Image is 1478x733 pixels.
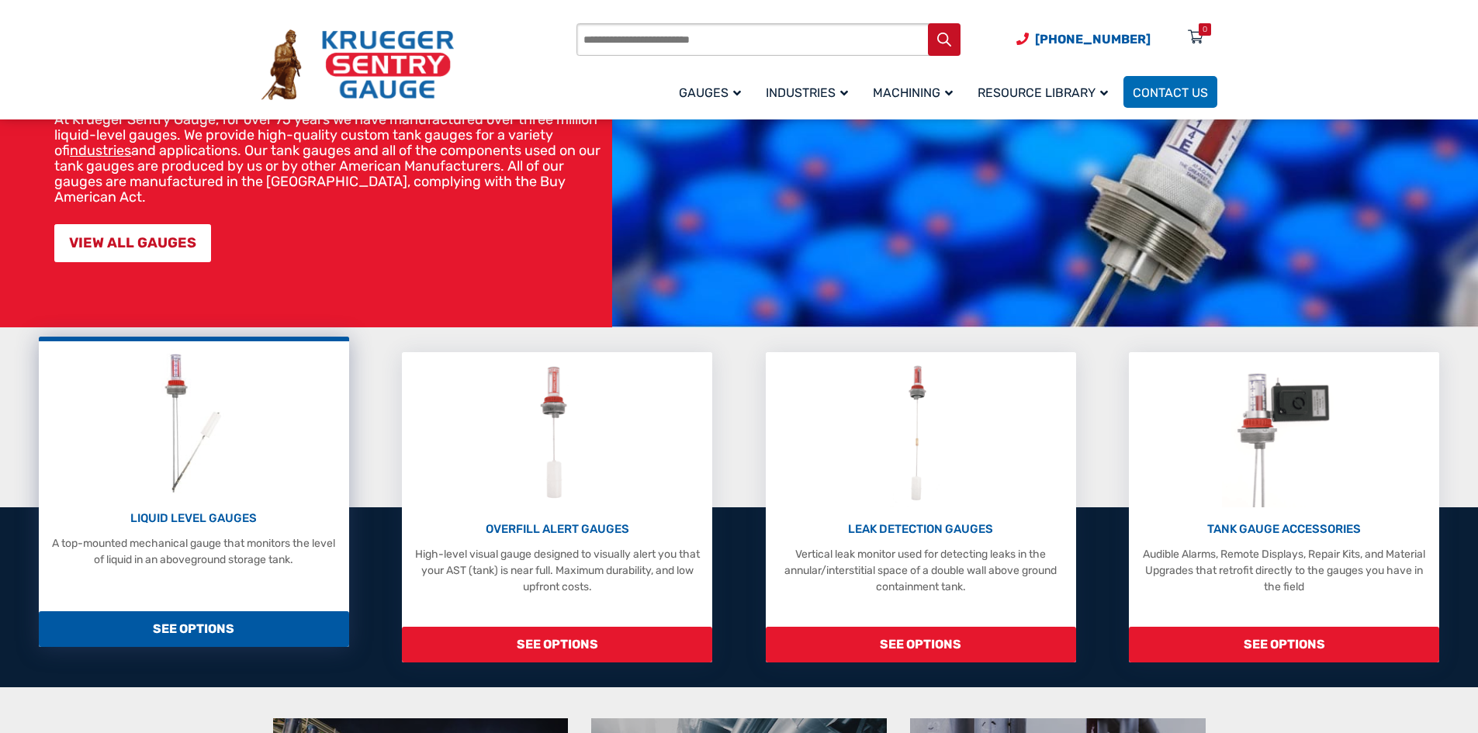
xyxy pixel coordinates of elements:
p: Vertical leak monitor used for detecting leaks in the annular/interstitial space of a double wall... [774,546,1068,595]
p: At Krueger Sentry Gauge, for over 75 years we have manufactured over three million liquid-level g... [54,112,604,205]
a: Liquid Level Gauges LIQUID LEVEL GAUGES A top-mounted mechanical gauge that monitors the level of... [39,337,349,647]
a: Gauges [670,74,756,110]
div: 0 [1203,23,1207,36]
a: Resource Library [968,74,1123,110]
span: SEE OPTIONS [39,611,349,647]
a: Overfill Alert Gauges OVERFILL ALERT GAUGES High-level visual gauge designed to visually alert yo... [402,352,712,662]
span: [PHONE_NUMBER] [1035,32,1151,47]
img: Liquid Level Gauges [152,349,234,496]
img: Krueger Sentry Gauge [261,29,454,101]
p: LEAK DETECTION GAUGES [774,520,1068,538]
a: Tank Gauge Accessories TANK GAUGE ACCESSORIES Audible Alarms, Remote Displays, Repair Kits, and M... [1129,352,1439,662]
span: Resource Library [978,85,1108,100]
span: SEE OPTIONS [1129,627,1439,662]
span: Machining [873,85,953,100]
a: industries [70,142,131,159]
span: Contact Us [1133,85,1208,100]
p: Audible Alarms, Remote Displays, Repair Kits, and Material Upgrades that retrofit directly to the... [1137,546,1431,595]
a: Machining [864,74,968,110]
img: bg_hero_bannerksentry [612,1,1478,327]
a: VIEW ALL GAUGES [54,224,211,262]
a: Leak Detection Gauges LEAK DETECTION GAUGES Vertical leak monitor used for detecting leaks in the... [766,352,1076,662]
p: High-level visual gauge designed to visually alert you that your AST (tank) is near full. Maximum... [410,546,704,595]
p: OVERFILL ALERT GAUGES [410,520,704,538]
span: Industries [766,85,848,100]
a: Phone Number (920) 434-8860 [1016,29,1151,49]
span: Gauges [679,85,741,100]
img: Tank Gauge Accessories [1222,360,1347,507]
img: Leak Detection Gauges [890,360,951,507]
span: SEE OPTIONS [402,627,712,662]
img: Overfill Alert Gauges [523,360,592,507]
a: Contact Us [1123,76,1217,108]
a: Industries [756,74,864,110]
span: SEE OPTIONS [766,627,1076,662]
p: A top-mounted mechanical gauge that monitors the level of liquid in an aboveground storage tank. [47,535,341,568]
p: LIQUID LEVEL GAUGES [47,510,341,527]
p: TANK GAUGE ACCESSORIES [1137,520,1431,538]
